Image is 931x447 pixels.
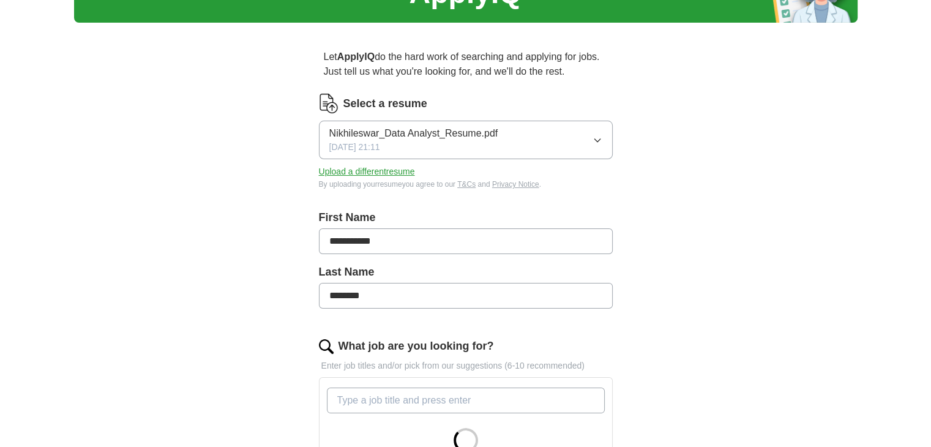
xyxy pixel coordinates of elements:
img: CV Icon [319,94,338,113]
input: Type a job title and press enter [327,388,605,413]
label: Select a resume [343,96,427,112]
button: Upload a differentresume [319,165,415,178]
div: By uploading your resume you agree to our and . [319,179,613,190]
p: Enter job titles and/or pick from our suggestions (6-10 recommended) [319,359,613,372]
label: Last Name [319,264,613,280]
p: Let do the hard work of searching and applying for jobs. Just tell us what you're looking for, an... [319,45,613,84]
span: [DATE] 21:11 [329,141,380,154]
a: Privacy Notice [492,180,539,189]
button: Nikhileswar_Data Analyst_Resume.pdf[DATE] 21:11 [319,121,613,159]
span: Nikhileswar_Data Analyst_Resume.pdf [329,126,498,141]
label: First Name [319,209,613,226]
label: What job are you looking for? [338,338,494,355]
img: search.png [319,339,334,354]
a: T&Cs [457,180,476,189]
strong: ApplyIQ [337,51,375,62]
